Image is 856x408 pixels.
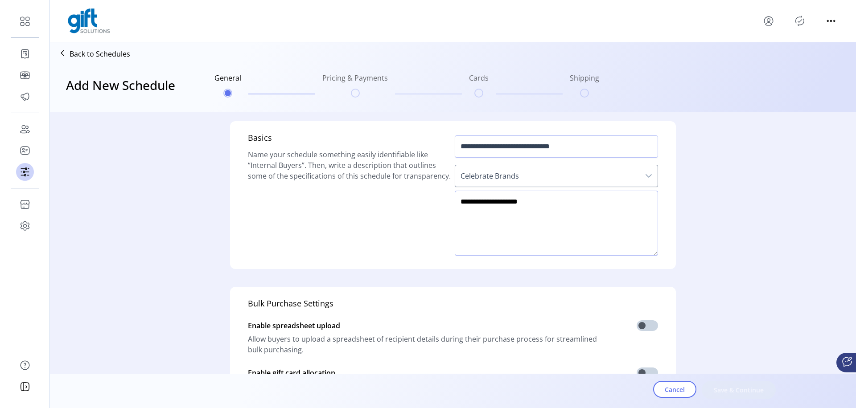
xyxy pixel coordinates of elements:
button: menu [824,14,838,28]
button: Publisher Panel [793,14,807,28]
h3: Add New Schedule [66,76,175,94]
h5: Basics [248,132,451,149]
span: Enable gift card allocation [248,367,335,378]
h5: Bulk Purchase Settings [248,298,333,315]
button: menu [761,14,776,28]
span: Celebrate Brands [455,165,640,187]
span: Name your schedule something easily identifiable like “Internal Buyers”. Then, write a descriptio... [248,150,451,181]
span: Allow buyers to upload a spreadsheet of recipient details during their purchase process for strea... [248,334,605,355]
span: Cancel [665,385,685,394]
h6: General [214,73,241,89]
button: Cancel [653,381,696,398]
p: Back to Schedules [70,49,130,59]
span: Enable spreadsheet upload [248,320,340,331]
img: logo [68,8,110,33]
div: dropdown trigger [640,165,658,187]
